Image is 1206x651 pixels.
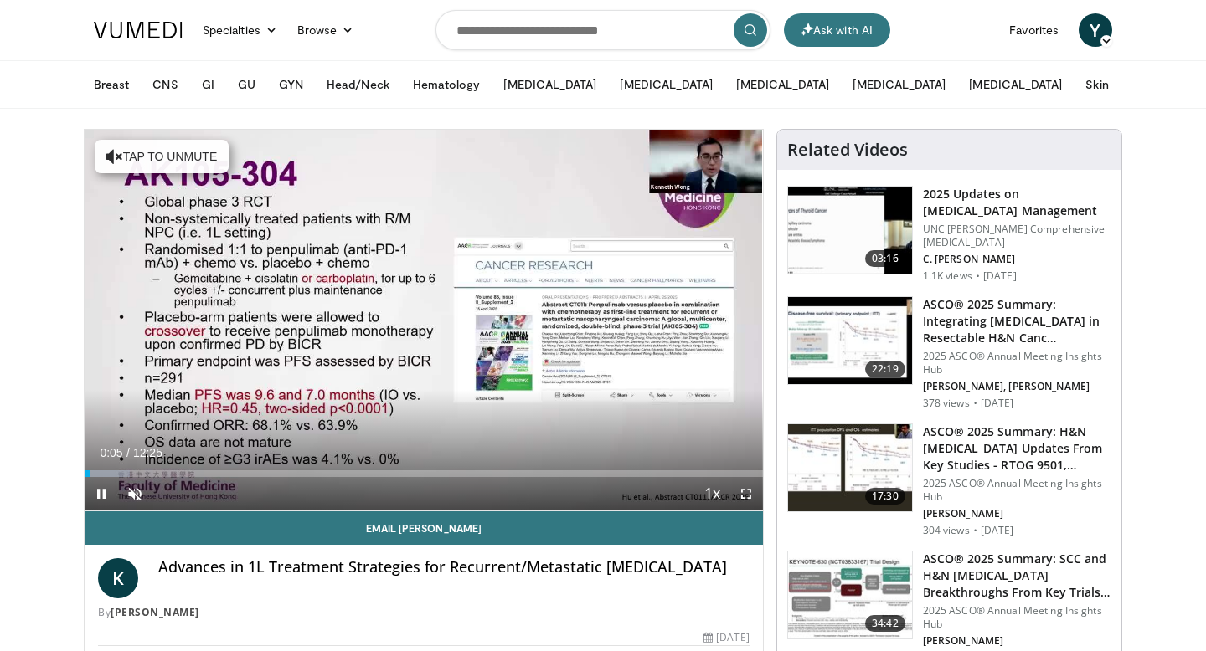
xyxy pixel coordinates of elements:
button: [MEDICAL_DATA] [843,68,956,101]
a: 22:19 ASCO® 2025 Summary: Integrating [MEDICAL_DATA] in Resectable H&N Canc… 2025 ASCO® Annual Me... [787,296,1111,410]
h3: ASCO® 2025 Summary: SCC and H&N [MEDICAL_DATA] Breakthroughs From Key Trials… [923,551,1111,601]
img: 6b668687-9898-4518-9951-025704d4bc20.150x105_q85_crop-smart_upscale.jpg [788,297,912,384]
button: Breast [84,68,139,101]
button: Fullscreen [729,477,763,510]
a: Favorites [999,13,1069,47]
a: Email [PERSON_NAME] [85,511,763,545]
button: Hematology [403,68,491,101]
img: VuMedi Logo [94,22,183,38]
p: [PERSON_NAME] [923,507,1111,520]
button: GI [192,68,224,101]
p: [DATE] [983,269,1017,283]
button: Pause [85,477,118,510]
button: GYN [269,68,313,101]
a: Specialties [193,13,287,47]
button: GU [228,68,265,101]
p: 378 views [923,397,970,410]
button: Head/Neck [317,68,399,101]
p: 2025 ASCO® Annual Meeting Insights Hub [923,477,1111,504]
button: Unmute [118,477,152,510]
span: 17:30 [865,488,905,505]
video-js: Video Player [85,130,763,511]
h4: Related Videos [787,140,908,160]
a: 17:30 ASCO® 2025 Summary: H&N [MEDICAL_DATA] Updates From Key Studies - RTOG 9501,… 2025 ASCO® An... [787,423,1111,537]
span: 0:05 [100,446,122,459]
h4: Advances in 1L Treatment Strategies for Recurrent/Metastatic [MEDICAL_DATA] [158,558,750,577]
p: UNC [PERSON_NAME] Comprehensive [MEDICAL_DATA] [923,223,1111,249]
a: Browse [287,13,364,47]
button: Ask with AI [784,13,890,47]
button: [MEDICAL_DATA] [610,68,723,101]
div: · [976,269,980,283]
a: Y [1079,13,1112,47]
h3: ASCO® 2025 Summary: H&N [MEDICAL_DATA] Updates From Key Studies - RTOG 9501,… [923,423,1111,474]
button: Playback Rate [696,477,729,510]
a: 03:16 2025 Updates on [MEDICAL_DATA] Management UNC [PERSON_NAME] Comprehensive [MEDICAL_DATA] C.... [787,186,1111,283]
a: K [98,558,138,598]
div: [DATE] [703,630,749,645]
h3: 2025 Updates on [MEDICAL_DATA] Management [923,186,1111,219]
span: / [126,446,130,459]
button: [MEDICAL_DATA] [493,68,606,101]
img: 59b31657-0fdf-4eb4-bc2c-b76a859f8026.150x105_q85_crop-smart_upscale.jpg [788,187,912,274]
button: CNS [142,68,188,101]
div: By [98,605,750,620]
button: Tap to unmute [95,140,229,173]
span: 03:16 [865,250,905,267]
a: [PERSON_NAME] [111,605,199,619]
input: Search topics, interventions [435,10,770,50]
div: · [973,524,977,537]
h3: ASCO® 2025 Summary: Integrating [MEDICAL_DATA] in Resectable H&N Canc… [923,296,1111,346]
p: [PERSON_NAME] [923,634,1111,648]
button: [MEDICAL_DATA] [726,68,839,101]
p: [PERSON_NAME], [PERSON_NAME] [923,380,1111,393]
p: [DATE] [981,397,1014,410]
p: 1.1K views [923,269,972,283]
img: 1eb24e41-0976-4a85-8370-3309beeabfe9.150x105_q85_crop-smart_upscale.jpg [788,551,912,638]
div: · [973,397,977,410]
button: [MEDICAL_DATA] [959,68,1072,101]
span: 22:19 [865,361,905,377]
p: 304 views [923,524,970,537]
span: 34:42 [865,615,905,632]
img: 7252e7b3-1b57-45cd-9037-c1da77b224bc.150x105_q85_crop-smart_upscale.jpg [788,424,912,511]
button: Skin [1075,68,1118,101]
div: Progress Bar [85,470,763,477]
p: 2025 ASCO® Annual Meeting Insights Hub [923,350,1111,377]
p: 2025 ASCO® Annual Meeting Insights Hub [923,604,1111,631]
p: [DATE] [981,524,1014,537]
span: 12:25 [133,446,162,459]
p: C. [PERSON_NAME] [923,253,1111,266]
